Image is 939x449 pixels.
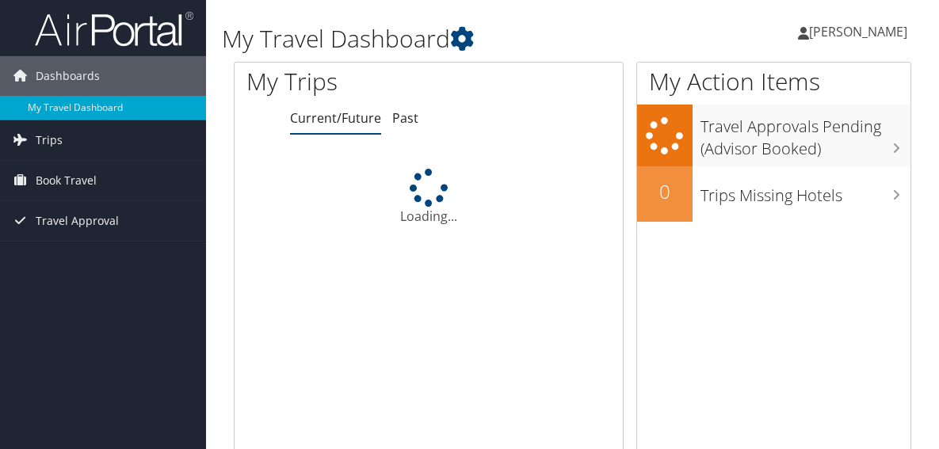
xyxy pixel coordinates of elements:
a: Travel Approvals Pending (Advisor Booked) [637,105,911,166]
a: Past [392,109,418,127]
a: 0Trips Missing Hotels [637,166,911,222]
span: [PERSON_NAME] [809,23,907,40]
span: Dashboards [36,56,100,96]
img: airportal-logo.png [35,10,193,48]
h2: 0 [637,178,693,205]
h1: My Travel Dashboard [222,22,689,55]
a: Current/Future [290,109,381,127]
h3: Trips Missing Hotels [700,177,911,207]
h1: My Trips [246,65,449,98]
span: Book Travel [36,161,97,200]
a: [PERSON_NAME] [798,8,923,55]
h3: Travel Approvals Pending (Advisor Booked) [700,108,911,160]
span: Travel Approval [36,201,119,241]
h1: My Action Items [637,65,911,98]
span: Trips [36,120,63,160]
div: Loading... [235,169,623,226]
